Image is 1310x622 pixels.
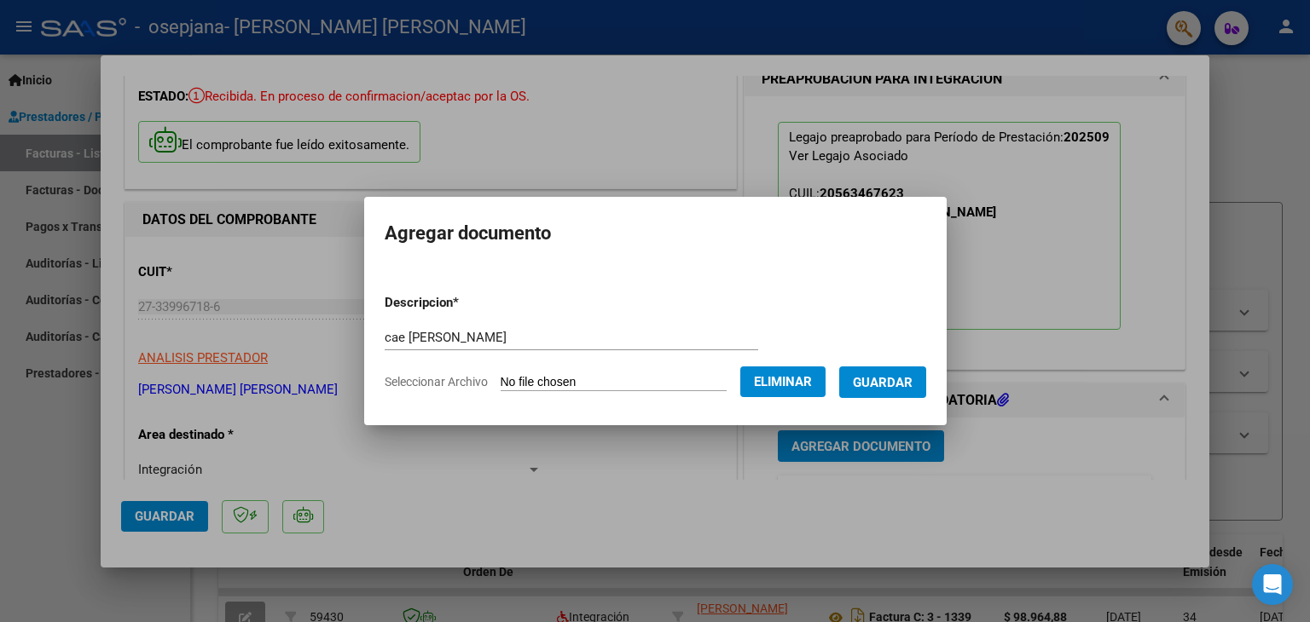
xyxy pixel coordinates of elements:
[754,374,812,389] span: Eliminar
[385,293,548,313] p: Descripcion
[839,366,926,398] button: Guardar
[740,366,826,397] button: Eliminar
[853,375,913,390] span: Guardar
[1252,564,1293,605] div: Open Intercom Messenger
[385,217,926,250] h2: Agregar documento
[385,375,488,389] span: Seleccionar Archivo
